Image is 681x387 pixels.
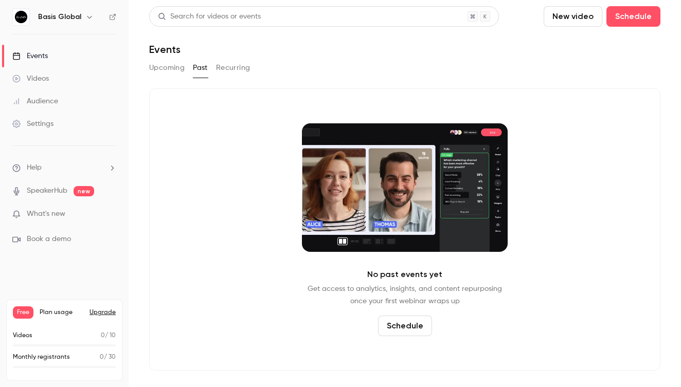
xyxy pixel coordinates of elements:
a: SpeakerHub [27,186,67,196]
iframe: Noticeable Trigger [104,210,116,219]
span: 0 [101,333,105,339]
div: Videos [12,73,49,84]
span: Free [13,306,33,319]
button: Schedule [606,6,660,27]
li: help-dropdown-opener [12,162,116,173]
button: Recurring [216,60,250,76]
button: New video [544,6,602,27]
button: Schedule [378,316,432,336]
img: Basis Global [13,9,29,25]
span: Help [27,162,42,173]
div: Audience [12,96,58,106]
p: / 10 [101,331,116,340]
span: new [74,186,94,196]
p: Get access to analytics, insights, and content repurposing once your first webinar wraps up [308,283,502,307]
p: Monthly registrants [13,353,70,362]
span: Book a demo [27,234,71,245]
button: Upcoming [149,60,185,76]
p: Videos [13,331,32,340]
p: / 30 [100,353,116,362]
div: Search for videos or events [158,11,261,22]
h6: Basis Global [38,12,81,22]
span: Plan usage [40,308,83,317]
button: Past [193,60,208,76]
div: Settings [12,119,53,129]
div: Events [12,51,48,61]
button: Upgrade [89,308,116,317]
span: What's new [27,209,65,219]
p: No past events yet [367,268,442,281]
span: 0 [100,354,104,360]
h1: Events [149,43,181,56]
